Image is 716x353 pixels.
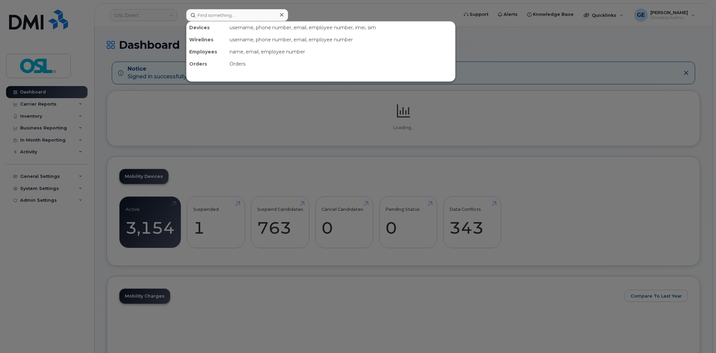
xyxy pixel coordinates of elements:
div: Devices [186,22,227,34]
div: Orders [227,58,455,70]
div: Orders [186,58,227,70]
div: username, phone number, email, employee number [227,34,455,46]
div: name, email, employee number [227,46,455,58]
div: Wirelines [186,34,227,46]
div: username, phone number, email, employee number, imei, sim [227,22,455,34]
div: Employees [186,46,227,58]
